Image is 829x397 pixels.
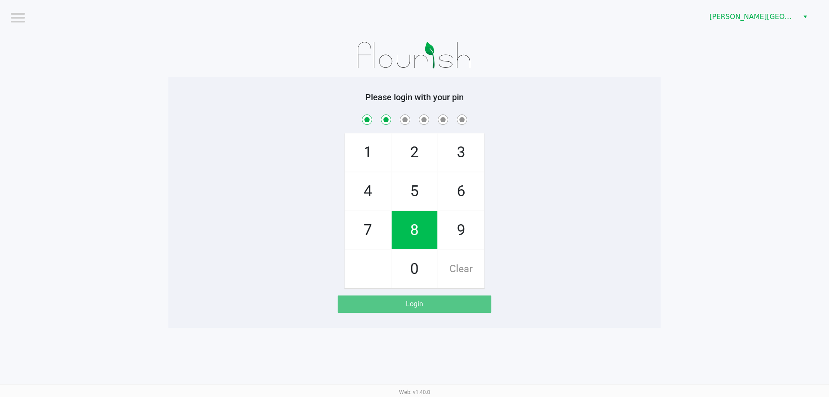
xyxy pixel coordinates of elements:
span: 7 [345,211,391,249]
span: 5 [392,172,437,210]
span: 8 [392,211,437,249]
span: 0 [392,250,437,288]
span: Clear [438,250,484,288]
h5: Please login with your pin [175,92,654,102]
span: 3 [438,133,484,172]
span: 2 [392,133,437,172]
span: 6 [438,172,484,210]
span: 9 [438,211,484,249]
span: 4 [345,172,391,210]
span: 1 [345,133,391,172]
span: [PERSON_NAME][GEOGRAPHIC_DATA] [709,12,794,22]
span: Web: v1.40.0 [399,389,430,395]
button: Select [799,9,811,25]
